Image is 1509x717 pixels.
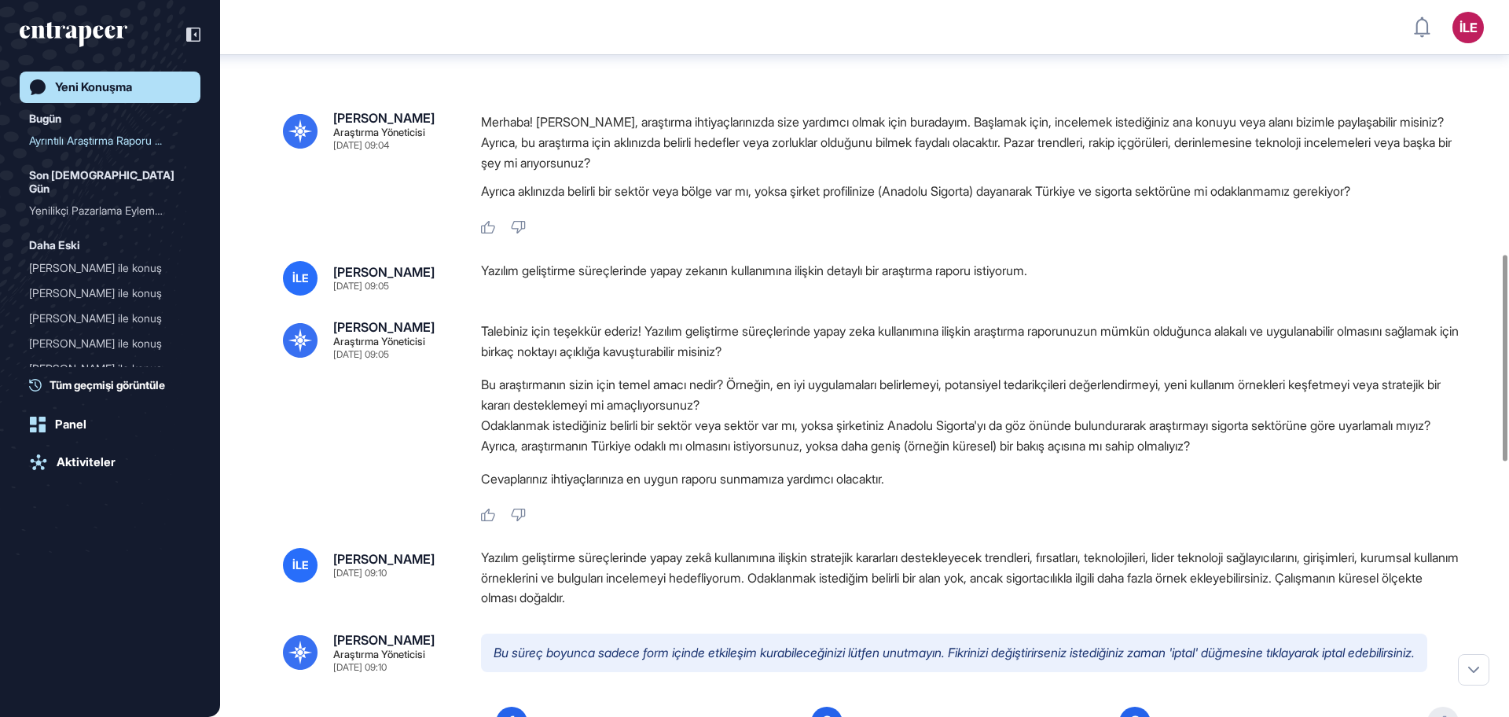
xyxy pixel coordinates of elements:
[29,261,162,274] font: [PERSON_NAME] ile konuş
[57,455,116,469] div: Aktiviteler
[333,335,425,347] font: Araştırma Yöneticisi
[333,348,389,360] font: [DATE] 09:05
[481,550,1459,605] font: Yazılım geliştirme süreçlerinde yapay zekâ kullanımına ilişkin stratejik kararları destekleyecek ...
[481,183,1350,199] font: Ayrıca aklınızda belirli bir sektör veya bölge var mı, yoksa şirket profilinize (Anadolu Sigorta)...
[29,377,200,393] a: Tüm geçmişi görüntüle
[29,281,191,306] div: Reese ile konuş
[50,377,165,393] span: Tüm geçmişi görüntüle
[333,632,435,648] font: [PERSON_NAME]
[29,166,191,198] div: Son [DEMOGRAPHIC_DATA] Gün
[481,323,1459,359] font: Talebiniz için teşekkür ederiz! Yazılım geliştirme süreçlerinde yapay zeka kullanımına ilişkin ar...
[292,271,309,285] font: İLE
[481,417,1430,454] font: Odaklanmak istediğiniz belirli bir sektör veya sektör var mı, yoksa şirketiniz Anadolu Sigorta'yı...
[29,336,162,350] font: [PERSON_NAME] ile konuş
[29,356,191,381] div: Reese ile konuş
[29,331,191,356] div: Reese ile konuş
[20,447,200,478] a: Aktiviteler
[29,256,191,281] div: Reese ile konuş
[333,551,435,567] font: [PERSON_NAME]
[333,110,435,126] font: [PERSON_NAME]
[333,266,435,278] div: [PERSON_NAME]
[333,127,425,138] div: Araştırma Yöneticisi
[29,362,162,375] font: [PERSON_NAME] ile konuş
[333,661,387,673] font: [DATE] 09:10
[481,114,1452,171] font: Merhaba! [PERSON_NAME], araştırma ihtiyaçlarınızda size yardımcı olmak için buradayım. Başlamak i...
[20,22,127,47] div: entrapeer-logo
[20,409,200,440] a: Panel
[292,558,309,572] font: İLE
[481,263,1027,278] font: Yazılım geliştirme süreçlerinde yapay zekanın kullanımına ilişkin detaylı bir araştırma raporu is...
[481,634,1427,673] p: Bu süreç boyunca sadece form içinde etkileşim kurabileceğinizi lütfen unutmayın. Fikrinizi değişt...
[333,319,435,335] font: [PERSON_NAME]
[481,471,884,487] font: Cevaplarınız ihtiyaçlarınıza en uygun raporu sunmamıza yardımcı olacaktır.
[29,286,162,300] font: [PERSON_NAME] ile konuş
[29,306,191,331] div: Tracy ile konuş
[20,72,200,103] a: Yeni Konuşma
[333,280,389,292] font: [DATE] 09:05
[29,311,162,325] font: [PERSON_NAME] ile konuş
[1459,20,1478,35] font: İLE
[29,204,177,217] font: Yenilikçi Pazarlama Eylemleri...
[29,134,162,147] font: Ayrıntılı Araştırma Raporu ...
[1452,12,1484,43] button: İLE
[481,377,1441,413] font: Bu araştırmanın sizin için temel amacı nedir? Örneğin, en iyi uygulamaları belirlemeyi, potansiye...
[29,109,61,128] div: Bugün
[333,567,387,579] font: [DATE] 09:10
[29,198,191,223] div: Küresel Şirketlerde ve Sigorta Sektöründe Yapay Zeka Kullanarak Yenilikçi Pazarlama Faaliyetleri
[333,648,425,660] font: Araştırma Yöneticisi
[55,417,86,432] font: Panel
[333,139,389,151] font: [DATE] 09:04
[29,128,191,153] div: Yazılım Geliştirme Süreçlerinde Yapay Zeka Kullanımına İlişkin Ayrıntılı Araştırma Raporu
[55,80,132,94] div: Yeni Konuşma
[29,236,80,255] div: Daha Eski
